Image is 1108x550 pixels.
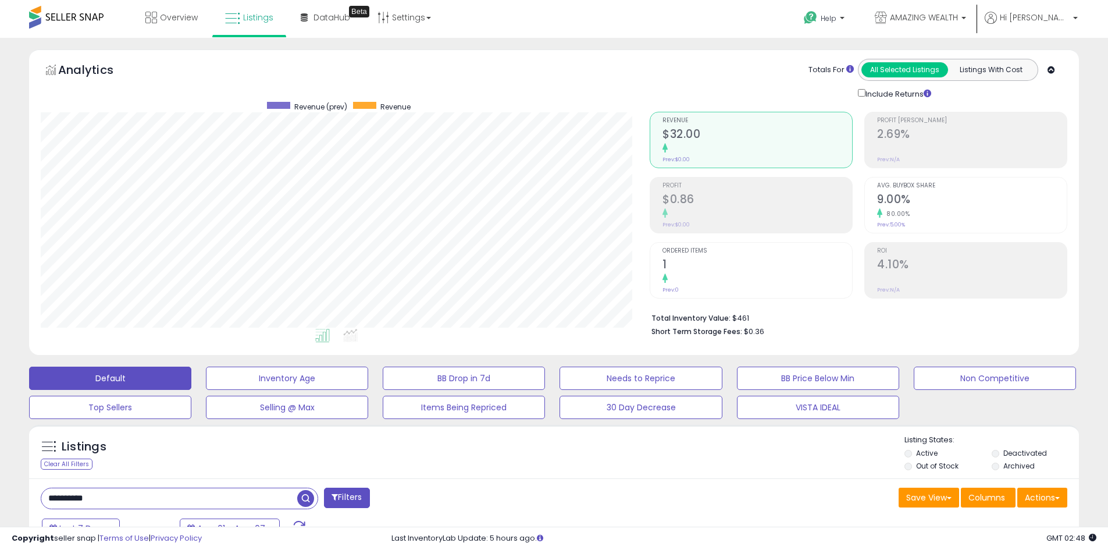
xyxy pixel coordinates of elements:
h2: 9.00% [877,193,1067,208]
a: Help [795,2,856,38]
button: All Selected Listings [861,62,948,77]
button: Columns [961,488,1016,508]
button: 30 Day Decrease [560,396,722,419]
label: Deactivated [1003,448,1047,458]
div: Last InventoryLab Update: 5 hours ago. [391,533,1096,544]
h5: Listings [62,439,106,455]
span: Hi [PERSON_NAME] [1000,12,1070,23]
button: BB Price Below Min [737,367,899,390]
button: Needs to Reprice [560,367,722,390]
label: Out of Stock [916,461,959,471]
span: DataHub [313,12,350,23]
button: BB Drop in 7d [383,367,545,390]
span: Avg. Buybox Share [877,183,1067,189]
span: Listings [243,12,273,23]
span: Help [821,13,836,23]
li: $461 [651,310,1059,324]
small: Prev: 0 [662,286,679,293]
small: 80.00% [882,210,910,218]
div: Clear All Filters [41,459,92,470]
span: ROI [877,248,1067,254]
b: Total Inventory Value: [651,313,731,323]
small: Prev: N/A [877,156,900,163]
span: $0.36 [744,326,764,337]
div: Totals For [808,65,854,76]
span: AMAZING WEALTH [890,12,958,23]
div: seller snap | | [12,533,202,544]
span: Ordered Items [662,248,852,254]
button: Default [29,367,191,390]
button: Aug-01 - Aug-07 [180,519,280,538]
small: Prev: $0.00 [662,221,690,228]
button: Non Competitive [914,367,1076,390]
h2: $32.00 [662,127,852,143]
a: Hi [PERSON_NAME] [985,12,1078,38]
label: Archived [1003,461,1035,471]
button: Selling @ Max [206,396,368,419]
a: Terms of Use [99,533,149,544]
h5: Analytics [58,62,136,81]
p: Listing States: [904,435,1079,446]
h2: 4.10% [877,258,1067,274]
button: Last 7 Days [42,519,120,538]
h2: 2.69% [877,127,1067,143]
span: Columns [968,492,1005,503]
button: VISTA IDEAL [737,396,899,419]
h2: 1 [662,258,852,274]
span: Revenue [662,118,852,124]
small: Prev: 5.00% [877,221,905,228]
div: Include Returns [849,87,945,100]
small: Prev: N/A [877,286,900,293]
span: Overview [160,12,198,23]
i: Get Help [803,10,818,25]
button: Save View [899,488,959,508]
h2: $0.86 [662,193,852,208]
b: Short Term Storage Fees: [651,327,742,336]
button: Filters [324,488,369,508]
div: Tooltip anchor [349,6,369,17]
button: Actions [1017,488,1067,508]
span: Profit [662,183,852,189]
label: Active [916,448,938,458]
strong: Copyright [12,533,54,544]
span: Profit [PERSON_NAME] [877,118,1067,124]
span: Revenue (prev) [294,102,347,112]
button: Top Sellers [29,396,191,419]
button: Items Being Repriced [383,396,545,419]
button: Inventory Age [206,367,368,390]
span: Aug-01 - Aug-07 [197,523,265,534]
span: Revenue [380,102,411,112]
span: Compared to: [122,524,175,535]
small: Prev: $0.00 [662,156,690,163]
button: Listings With Cost [947,62,1034,77]
span: 2025-08-18 02:48 GMT [1046,533,1096,544]
a: Privacy Policy [151,533,202,544]
span: Last 7 Days [59,523,105,534]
